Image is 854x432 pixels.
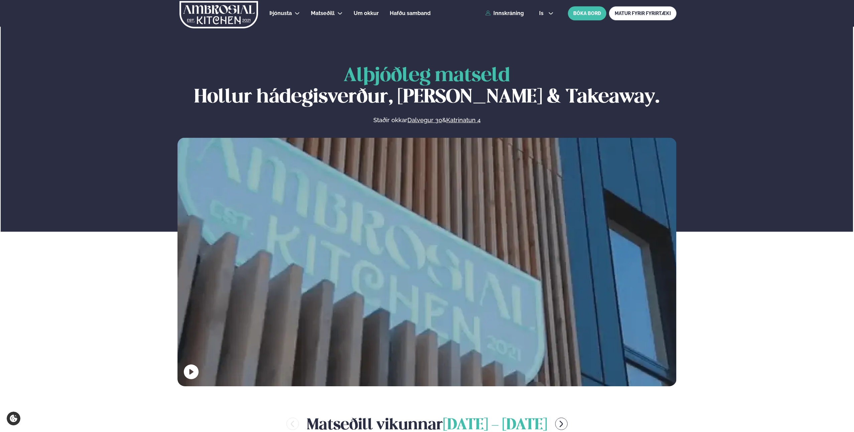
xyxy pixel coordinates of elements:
button: is [534,11,559,16]
img: logo [179,1,259,28]
a: MATUR FYRIR FYRIRTÆKI [609,6,677,20]
span: is [539,11,545,16]
a: Um okkur [354,9,379,17]
a: Innskráning [485,10,524,16]
a: Þjónusta [269,9,292,17]
a: Matseðill [311,9,335,17]
a: Cookie settings [7,412,20,425]
a: Katrinatun 4 [446,116,481,124]
button: BÓKA BORÐ [568,6,606,20]
button: menu-btn-right [555,418,568,430]
button: menu-btn-left [286,418,299,430]
span: Um okkur [354,10,379,16]
span: Alþjóðleg matseld [344,67,510,85]
h1: Hollur hádegisverður, [PERSON_NAME] & Takeaway. [177,65,677,108]
span: Matseðill [311,10,335,16]
span: Hafðu samband [390,10,431,16]
a: Hafðu samband [390,9,431,17]
a: Dalvegur 30 [407,116,442,124]
span: Þjónusta [269,10,292,16]
p: Staðir okkar & [300,116,553,124]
